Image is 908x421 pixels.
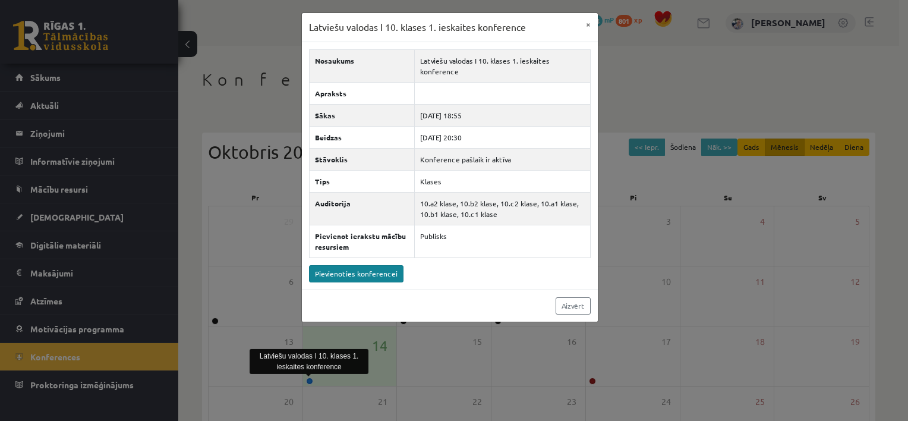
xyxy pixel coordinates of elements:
[414,49,590,82] td: Latviešu valodas I 10. klases 1. ieskaites konference
[309,126,414,148] th: Beidzas
[414,192,590,225] td: 10.a2 klase, 10.b2 klase, 10.c2 klase, 10.a1 klase, 10.b1 klase, 10.c1 klase
[414,225,590,257] td: Publisks
[309,148,414,170] th: Stāvoklis
[414,104,590,126] td: [DATE] 18:55
[579,13,598,36] button: ×
[309,265,403,282] a: Pievienoties konferencei
[309,104,414,126] th: Sākas
[414,148,590,170] td: Konference pašlaik ir aktīva
[250,349,368,374] div: Latviešu valodas I 10. klases 1. ieskaites konference
[309,20,526,34] h3: Latviešu valodas I 10. klases 1. ieskaites konference
[309,192,414,225] th: Auditorija
[414,126,590,148] td: [DATE] 20:30
[414,170,590,192] td: Klases
[309,170,414,192] th: Tips
[309,225,414,257] th: Pievienot ierakstu mācību resursiem
[309,49,414,82] th: Nosaukums
[556,297,591,315] a: Aizvērt
[309,82,414,104] th: Apraksts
